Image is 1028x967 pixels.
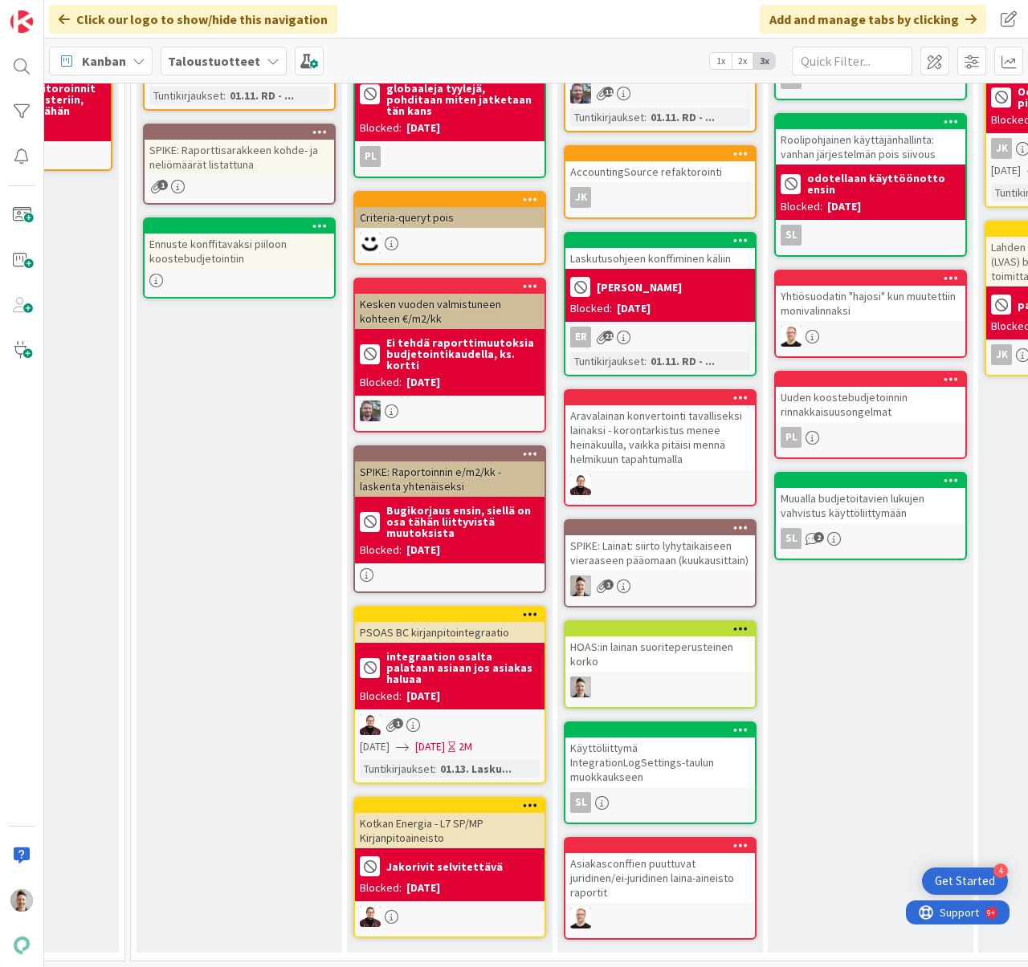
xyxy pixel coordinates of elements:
[565,83,755,104] div: TK
[570,908,591,928] img: LL
[781,528,802,549] div: sl
[406,374,440,391] div: [DATE]
[355,906,545,927] div: AA
[360,738,390,755] span: [DATE]
[710,53,732,69] span: 1x
[570,300,612,317] div: Blocked:
[807,173,961,195] b: odotellaan käyttöönotto ensin
[776,528,965,549] div: sl
[355,279,545,329] div: Kesken vuoden valmistuneen kohteen €/m2/kk
[565,248,755,269] div: Laskutusohjeen konffiminen käliin
[355,294,545,329] div: Kesken vuoden valmistuneen kohteen €/m2/kk
[603,87,614,97] span: 11
[406,542,440,559] div: [DATE]
[732,53,753,69] span: 2x
[993,863,1008,878] div: 4
[827,198,861,215] div: [DATE]
[434,760,436,778] span: :
[603,331,614,341] span: 21
[814,532,824,542] span: 2
[10,10,33,33] img: Visit kanbanzone.com
[386,71,540,116] b: design-system sisältää globaaleja tyylejä, pohditaan miten jatketaan tän kans
[565,908,755,928] div: LL
[776,372,965,422] div: Uuden koostebudjetoinnin rinnakkaisuusongelmat
[570,575,591,596] img: TN
[355,798,545,848] div: Kotkan Energia - L7 SP/MP Kirjanpitoaineisto
[565,187,755,208] div: JK
[565,839,755,903] div: Asiakasconffien puuttuvat juridinen/ei-juridinen laina-aineisto raportit
[82,51,126,71] span: Kanban
[355,207,545,228] div: Criteria-queryt pois
[386,505,540,538] b: Bugikorjaus ensin, siellä on osa tähän liittyvistä muutoksista
[570,676,591,697] img: TN
[406,120,440,136] div: [DATE]
[565,405,755,469] div: Aravalainan konvertointi tavalliseksi lainaksi - korontarkistus menee heinäkuulla, vaikka pitäisi...
[386,337,540,371] b: Ei tehdä raporttimuutoksia budjetointikaudella, ks. kortti
[386,861,503,872] b: Jakorivit selvitettävä
[355,813,545,848] div: Kotkan Energia - L7 SP/MP Kirjanpitoaineisto
[355,400,545,421] div: TK
[935,873,995,889] div: Get Started
[570,792,591,813] div: sl
[34,2,73,22] span: Support
[570,474,591,495] img: AA
[570,327,591,347] div: ER
[776,427,965,448] div: PL
[565,723,755,787] div: Käyttöliittymä IntegrationLogSettings-taulun muokkaukseen
[360,714,381,735] img: AA
[781,225,802,246] div: sl
[145,125,334,175] div: SPIKE: Raporttisarakkeen kohde- ja neliömäärät listattuna
[355,233,545,254] div: MH
[776,225,965,246] div: sl
[145,219,334,269] div: Ennuste konffitavaksi piiloon koostebudjetointiin
[781,427,802,448] div: PL
[991,138,1012,159] div: JK
[792,47,912,75] input: Quick Filter...
[145,140,334,175] div: SPIKE: Raporttisarakkeen kohde- ja neliömäärät listattuna
[753,53,775,69] span: 3x
[776,129,965,165] div: Roolipohjainen käyttäjänhallinta: vanhan järjestelmän pois siivous
[776,271,965,321] div: Yhtiösuodatin "hajosi" kun muutettiin monivalinnaksi
[570,187,591,208] div: JK
[360,760,434,778] div: Tuntikirjaukset
[360,400,381,421] img: TK
[355,607,545,643] div: PSOAS BC kirjanpitointegraatio
[565,622,755,672] div: HOAS:in lainan suoriteperusteinen korko
[991,344,1012,365] div: JK
[776,326,965,347] div: LL
[360,542,402,559] div: Blocked:
[355,447,545,497] div: SPIKE: Raportoinnin e/m2/kk -laskenta yhtenäiseksi
[617,300,651,317] div: [DATE]
[355,714,545,735] div: AA
[393,718,403,729] span: 1
[644,352,647,370] span: :
[565,161,755,182] div: AccountingSource refaktorointi
[436,760,516,778] div: 01.13. Lasku...
[603,579,614,590] span: 1
[991,162,1021,179] span: [DATE]
[386,651,540,685] b: integraation osalta palataan asiaan jos asiakas haluaa
[157,180,168,190] span: 1
[565,521,755,571] div: SPIKE: Lainat: siirto lyhytaikaiseen vieraaseen pääomaan (kuukausittain)
[406,688,440,705] div: [DATE]
[406,880,440,896] div: [DATE]
[81,6,89,19] div: 9+
[565,575,755,596] div: TN
[360,233,381,254] img: MH
[355,622,545,643] div: PSOAS BC kirjanpitointegraatio
[565,792,755,813] div: sl
[360,688,402,705] div: Blocked:
[565,853,755,903] div: Asiakasconffien puuttuvat juridinen/ei-juridinen laina-aineisto raportit
[355,193,545,228] div: Criteria-queryt pois
[597,282,682,293] b: [PERSON_NAME]
[226,87,298,104] div: 01.11. RD - ...
[360,120,402,136] div: Blocked:
[760,5,986,34] div: Add and manage tabs by clicking
[565,535,755,571] div: SPIKE: Lainat: siirto lyhytaikaiseen vieraaseen pääomaan (kuukausittain)
[565,327,755,347] div: ER
[565,147,755,182] div: AccountingSource refaktorointi
[168,53,260,69] b: Taloustuotteet
[922,867,1008,895] div: Open Get Started checklist, remaining modules: 4
[223,87,226,104] span: :
[647,108,719,126] div: 01.11. RD - ...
